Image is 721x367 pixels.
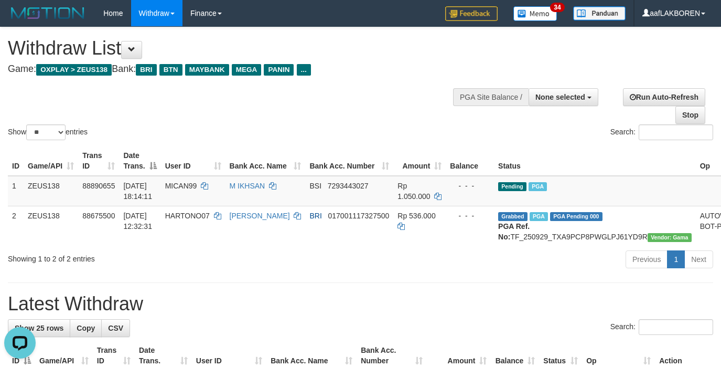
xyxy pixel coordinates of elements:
a: 1 [667,250,685,268]
th: Amount: activate to sort column ascending [393,146,446,176]
a: Next [684,250,713,268]
span: 34 [550,3,564,12]
th: Bank Acc. Name: activate to sort column ascending [225,146,306,176]
label: Search: [610,319,713,335]
div: Showing 1 to 2 of 2 entries [8,249,293,264]
img: panduan.png [573,6,626,20]
input: Search: [639,319,713,335]
th: Balance [446,146,494,176]
div: PGA Site Balance / [453,88,529,106]
input: Search: [639,124,713,140]
button: Open LiveChat chat widget [4,4,36,36]
td: ZEUS138 [24,176,78,206]
span: PGA Pending [550,212,602,221]
span: MEGA [232,64,262,76]
td: ZEUS138 [24,206,78,246]
td: 2 [8,206,24,246]
a: Stop [675,106,705,124]
span: MAYBANK [185,64,229,76]
a: CSV [101,319,130,337]
a: Previous [626,250,668,268]
span: Rp 1.050.000 [397,182,430,201]
span: BRI [309,212,321,220]
td: TF_250929_TXA9PCP8PWGLPJ61YD9R [494,206,696,246]
a: M IKHSAN [230,182,265,190]
h1: Latest Withdraw [8,293,713,314]
span: [DATE] 18:14:11 [123,182,152,201]
span: BRI [136,64,156,76]
button: None selected [529,88,598,106]
a: [PERSON_NAME] [230,212,290,220]
h1: Withdraw List [8,38,470,59]
label: Search: [610,124,713,140]
th: Status [494,146,696,176]
span: ... [297,64,311,76]
span: None selected [535,93,585,101]
span: MICAN99 [165,182,197,190]
span: BTN [159,64,182,76]
span: Copy 017001117327500 to clipboard [328,212,389,220]
th: Trans ID: activate to sort column ascending [78,146,119,176]
div: - - - [450,211,490,221]
th: ID [8,146,24,176]
a: Run Auto-Refresh [623,88,705,106]
th: Game/API: activate to sort column ascending [24,146,78,176]
label: Show entries [8,124,88,140]
span: [DATE] 12:32:31 [123,212,152,230]
span: BSI [309,182,321,190]
span: Vendor URL: https://trx31.1velocity.biz [648,233,692,242]
img: Feedback.jpg [445,6,498,21]
h4: Game: Bank: [8,64,470,75]
select: Showentries [26,124,66,140]
span: 88890655 [82,182,115,190]
span: HARTONO07 [165,212,210,220]
span: Grabbed [498,212,528,221]
th: Date Trans.: activate to sort column descending [119,146,160,176]
img: Button%20Memo.svg [513,6,557,21]
span: CSV [108,324,123,332]
td: 1 [8,176,24,206]
span: Rp 536.000 [397,212,435,220]
span: Marked by aaftrukkakada [530,212,548,221]
a: Show 25 rows [8,319,70,337]
a: Copy [70,319,102,337]
b: PGA Ref. No: [498,222,530,241]
span: OXPLAY > ZEUS138 [36,64,112,76]
th: User ID: activate to sort column ascending [161,146,225,176]
span: Copy [77,324,95,332]
img: MOTION_logo.png [8,5,88,21]
span: 88675500 [82,212,115,220]
span: Pending [498,182,526,191]
span: PANIN [264,64,294,76]
span: Copy 7293443027 to clipboard [328,182,369,190]
span: Marked by aafsolysreylen [529,182,547,191]
div: - - - [450,181,490,191]
th: Bank Acc. Number: activate to sort column ascending [305,146,393,176]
